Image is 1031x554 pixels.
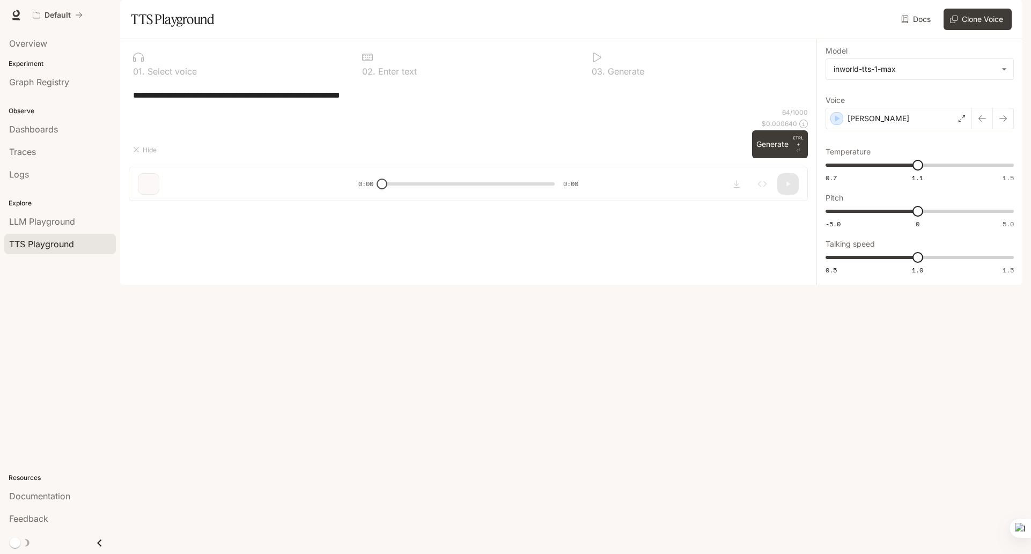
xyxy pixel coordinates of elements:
[362,67,375,76] p: 0 2 .
[826,240,875,248] p: Talking speed
[912,265,923,275] span: 1.0
[826,59,1013,79] div: inworld-tts-1-max
[762,119,797,128] p: $ 0.000640
[1003,219,1014,228] span: 5.0
[793,135,804,147] p: CTRL +
[826,47,848,55] p: Model
[916,219,919,228] span: 0
[145,67,197,76] p: Select voice
[826,219,841,228] span: -5.0
[133,67,145,76] p: 0 1 .
[1003,265,1014,275] span: 1.5
[131,9,214,30] h1: TTS Playground
[848,113,909,124] p: [PERSON_NAME]
[899,9,935,30] a: Docs
[912,173,923,182] span: 1.1
[375,67,417,76] p: Enter text
[826,148,871,156] p: Temperature
[782,108,808,117] p: 64 / 1000
[1003,173,1014,182] span: 1.5
[129,141,163,158] button: Hide
[793,135,804,154] p: ⏎
[826,194,843,202] p: Pitch
[45,11,71,20] p: Default
[826,173,837,182] span: 0.7
[944,9,1012,30] button: Clone Voice
[752,130,808,158] button: GenerateCTRL +⏎
[592,67,605,76] p: 0 3 .
[28,4,87,26] button: All workspaces
[834,64,996,75] div: inworld-tts-1-max
[826,265,837,275] span: 0.5
[605,67,644,76] p: Generate
[826,97,845,104] p: Voice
